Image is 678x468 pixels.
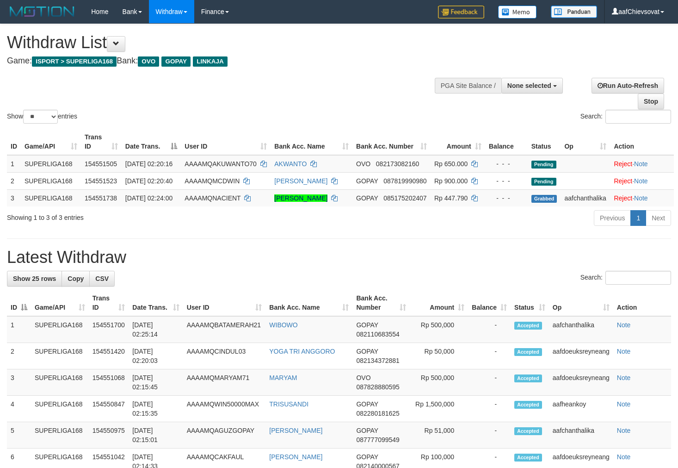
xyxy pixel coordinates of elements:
td: SUPERLIGA168 [31,422,89,449]
a: [PERSON_NAME] [269,453,322,461]
img: Button%20Memo.svg [498,6,537,19]
td: [DATE] 02:15:01 [129,422,183,449]
td: [DATE] 02:15:35 [129,396,183,422]
td: 3 [7,189,21,206]
span: Copy 087828880595 to clipboard [356,383,399,391]
td: AAAAMQAGUZGOPAY [183,422,266,449]
a: TRISUSANDI [269,400,308,408]
td: · [610,172,674,189]
td: 5 [7,422,31,449]
td: SUPERLIGA168 [21,155,81,173]
a: Run Auto-Refresh [592,78,664,94]
a: [PERSON_NAME] [274,194,327,202]
span: GOPAY [161,56,191,67]
span: Accepted [514,401,542,409]
span: Grabbed [531,195,557,203]
td: aafchanthalika [549,422,613,449]
td: AAAAMQMARYAM71 [183,369,266,396]
a: MARYAM [269,374,297,381]
h1: Withdraw List [7,33,443,52]
th: Status [528,129,561,155]
td: Rp 1,500,000 [410,396,468,422]
button: None selected [501,78,563,94]
a: Show 25 rows [7,271,62,287]
span: Copy 082173082160 to clipboard [376,160,419,168]
th: Amount: activate to sort column ascending [410,290,468,316]
td: Rp 500,000 [410,369,468,396]
td: SUPERLIGA168 [31,343,89,369]
span: AAAAMQMCDWIN [185,177,240,185]
th: User ID: activate to sort column ascending [183,290,266,316]
span: LINKAJA [193,56,228,67]
td: 1 [7,155,21,173]
a: YOGA TRI ANGGORO [269,348,335,355]
span: GOPAY [356,321,378,329]
td: 154550975 [89,422,129,449]
span: 154551505 [85,160,117,168]
a: Note [617,348,631,355]
td: Rp 51,000 [410,422,468,449]
td: AAAAMQWIN50000MAX [183,396,266,422]
span: Rp 650.000 [434,160,468,168]
a: Reject [614,194,632,202]
span: [DATE] 02:20:16 [125,160,173,168]
span: Accepted [514,322,542,330]
div: Showing 1 to 3 of 3 entries [7,209,276,222]
span: AAAAMQAKUWANTO70 [185,160,257,168]
span: Show 25 rows [13,275,56,282]
span: Copy 082280181625 to clipboard [356,410,399,417]
td: - [468,343,511,369]
span: Pending [531,161,556,168]
td: - [468,316,511,343]
a: Reject [614,177,632,185]
td: AAAAMQBATAMERAH21 [183,316,266,343]
td: SUPERLIGA168 [21,172,81,189]
span: 154551738 [85,194,117,202]
span: Accepted [514,374,542,382]
th: Amount: activate to sort column ascending [431,129,485,155]
label: Search: [580,110,671,124]
span: Rp 900.000 [434,177,468,185]
th: Trans ID: activate to sort column ascending [89,290,129,316]
th: User ID: activate to sort column ascending [181,129,271,155]
td: 2 [7,343,31,369]
span: Accepted [514,427,542,435]
th: Date Trans.: activate to sort column ascending [129,290,183,316]
td: - [468,422,511,449]
td: aafchanthalika [549,316,613,343]
th: Bank Acc. Name: activate to sort column ascending [271,129,352,155]
img: panduan.png [551,6,597,18]
td: 2 [7,172,21,189]
a: WIBOWO [269,321,297,329]
a: 1 [630,210,646,226]
span: CSV [95,275,109,282]
td: aafdoeuksreyneang [549,369,613,396]
td: SUPERLIGA168 [21,189,81,206]
th: Op: activate to sort column ascending [561,129,610,155]
span: GOPAY [356,177,378,185]
a: Copy [62,271,90,287]
td: [DATE] 02:25:14 [129,316,183,343]
span: ISPORT > SUPERLIGA168 [32,56,117,67]
div: PGA Site Balance / [435,78,501,94]
td: 154551068 [89,369,129,396]
span: Copy 082134372881 to clipboard [356,357,399,364]
span: [DATE] 02:20:40 [125,177,173,185]
span: Rp 447.790 [434,194,468,202]
th: ID: activate to sort column descending [7,290,31,316]
select: Showentries [23,110,58,124]
span: Copy 082110683554 to clipboard [356,331,399,338]
td: aafheankoy [549,396,613,422]
span: Copy [68,275,84,282]
td: SUPERLIGA168 [31,396,89,422]
a: [PERSON_NAME] [269,427,322,434]
span: Copy 087819990980 to clipboard [383,177,426,185]
img: Feedback.jpg [438,6,484,19]
a: Note [617,374,631,381]
span: GOPAY [356,348,378,355]
a: Next [646,210,671,226]
td: [DATE] 02:20:03 [129,343,183,369]
h4: Game: Bank: [7,56,443,66]
span: Copy 085175202407 to clipboard [383,194,426,202]
th: Bank Acc. Number: activate to sort column ascending [352,290,409,316]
